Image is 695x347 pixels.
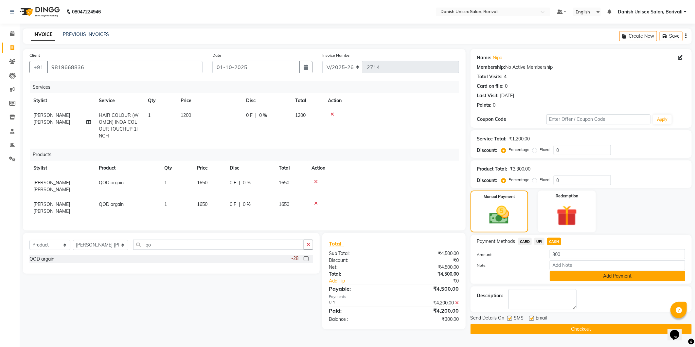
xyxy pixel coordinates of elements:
[394,250,464,257] div: ₹4,500.00
[99,180,124,186] span: QOD argain
[324,93,459,108] th: Action
[477,92,499,99] div: Last Visit:
[324,300,394,306] div: UPI
[181,112,191,118] span: 1200
[394,285,464,293] div: ₹4,500.00
[547,238,561,245] span: CASH
[197,201,207,207] span: 1650
[324,271,394,278] div: Total:
[324,264,394,271] div: Net:
[477,147,497,154] div: Discount:
[484,194,515,200] label: Manual Payment
[29,93,95,108] th: Stylist
[660,31,683,41] button: Save
[477,83,504,90] div: Card on file:
[500,92,514,99] div: [DATE]
[308,161,459,175] th: Action
[33,180,70,192] span: [PERSON_NAME] [PERSON_NAME]
[394,300,464,306] div: ₹4,200.00
[17,3,62,21] img: logo
[550,203,583,228] img: _gift.svg
[99,201,124,207] span: QOD argain
[324,307,394,315] div: Paid:
[164,180,167,186] span: 1
[246,112,253,119] span: 0 F
[509,136,530,142] div: ₹1,200.00
[29,161,95,175] th: Stylist
[291,255,298,262] span: -28
[477,64,685,71] div: No Active Membership
[230,201,236,208] span: 0 F
[477,102,492,109] div: Points:
[477,64,506,71] div: Membership:
[509,177,530,183] label: Percentage
[295,112,306,118] span: 1200
[193,161,226,175] th: Price
[505,83,508,90] div: 0
[275,161,308,175] th: Total
[536,315,547,323] span: Email
[668,321,688,340] iframe: chat widget
[63,31,109,37] a: PREVIOUS INVOICES
[329,294,459,300] div: Payments
[133,240,304,250] input: Search or Scan
[546,114,650,124] input: Enter Offer / Coupon Code
[329,240,344,247] span: Total
[148,112,151,118] span: 1
[504,73,507,80] div: 4
[477,166,508,173] div: Product Total:
[324,257,394,264] div: Discount:
[212,52,221,58] label: Date
[477,177,497,184] div: Discount:
[477,238,515,245] span: Payment Methods
[509,147,530,153] label: Percentage
[483,204,515,227] img: _cash.svg
[239,179,240,186] span: |
[226,161,275,175] th: Disc
[324,250,394,257] div: Sub Total:
[177,93,242,108] th: Price
[242,93,291,108] th: Disc
[72,3,101,21] b: 08047224946
[279,201,289,207] span: 1650
[477,136,507,142] div: Service Total:
[540,147,550,153] label: Fixed
[243,201,251,208] span: 0 %
[394,316,464,323] div: ₹300.00
[47,61,203,73] input: Search by Name/Mobile/Email/Code
[95,161,160,175] th: Product
[534,238,544,245] span: UPI
[144,93,177,108] th: Qty
[472,252,545,258] label: Amount:
[322,52,351,58] label: Invoice Number
[477,54,492,61] div: Name:
[324,285,394,293] div: Payable:
[653,115,672,124] button: Apply
[405,278,464,284] div: ₹0
[477,116,546,123] div: Coupon Code
[472,263,545,268] label: Note:
[550,271,685,281] button: Add Payment
[99,112,139,139] span: HAIR COLOUR (WOMEN) INOA COLOUR TOUCHUP 1INCH
[324,316,394,323] div: Balance :
[477,73,503,80] div: Total Visits:
[471,315,505,323] span: Send Details On
[230,179,236,186] span: 0 F
[243,179,251,186] span: 0 %
[510,166,531,173] div: ₹3,300.00
[197,180,207,186] span: 1650
[324,278,406,284] a: Add Tip
[518,238,532,245] span: CARD
[279,180,289,186] span: 1650
[394,307,464,315] div: ₹4,200.00
[29,256,54,263] div: QOD argain
[493,102,496,109] div: 0
[160,161,193,175] th: Qty
[30,81,464,93] div: Services
[394,271,464,278] div: ₹4,500.00
[550,249,685,259] input: Amount
[29,52,40,58] label: Client
[255,112,257,119] span: |
[540,177,550,183] label: Fixed
[259,112,267,119] span: 0 %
